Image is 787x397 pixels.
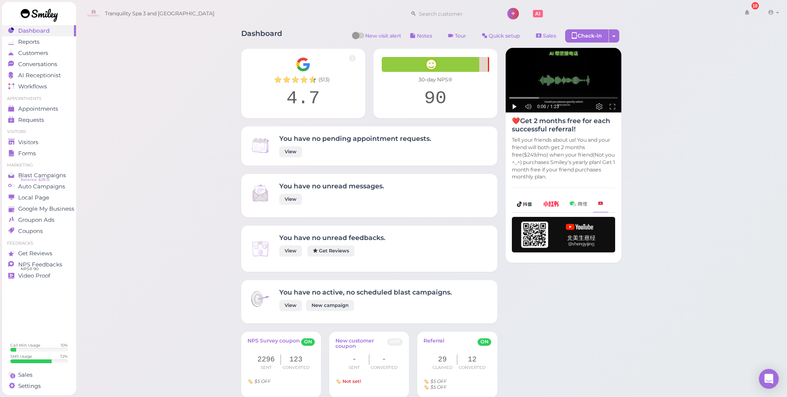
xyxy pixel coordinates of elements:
a: Requests [2,114,76,126]
span: OFF [387,338,403,346]
div: 30-day NPS® [382,76,489,83]
h4: ❤️Get 2 months free for each successful referral! [512,117,615,133]
div: Coupon title [247,379,315,384]
a: Sales [2,369,76,380]
div: - [369,354,399,365]
h4: You have no unread feedbacks. [279,234,385,242]
span: ON [301,338,315,346]
span: NPS® 90 [21,266,38,272]
span: Dashboard [18,27,50,34]
img: AI receptionist [506,48,621,113]
div: 123 [281,354,311,365]
span: Get Reviews [18,250,52,257]
div: Sent [252,365,281,371]
li: Visitors [2,129,76,135]
div: SMS Usage [10,354,32,359]
span: Conversations [18,61,57,68]
li: Appointments [2,96,76,102]
span: Customers [18,50,48,57]
img: Google__G__Logo-edd0e34f60d7ca4a2f4ece79cff21ae3.svg [296,57,311,72]
a: Coupons [2,226,76,237]
a: View [279,194,302,205]
a: Get Reviews [307,245,354,257]
div: Coupon title [335,379,403,384]
input: Search customer [416,7,496,20]
span: NPS Feedbacks [18,261,62,268]
img: Inbox [250,288,271,310]
div: 72 % [60,354,68,359]
a: Tour [441,29,473,43]
div: 2296 [252,354,281,365]
div: Claimed [428,365,457,371]
a: Quick setup [475,29,527,43]
b: Not set! [342,378,361,384]
span: Blast Campaigns [18,172,66,179]
a: Forms [2,148,76,159]
span: Groupon Ads [18,216,55,223]
span: Reports [18,38,40,45]
div: Converted [369,365,399,371]
span: Auto Campaigns [18,183,65,190]
i: $5 OFF [254,378,271,384]
a: Local Page [2,192,76,203]
span: Video Proof [18,272,50,279]
a: Google My Business [2,203,76,214]
div: 29 [428,354,457,365]
div: Check-in [565,29,609,43]
a: Sales [529,29,563,43]
div: 90 [382,88,489,110]
div: 10 % [61,342,68,348]
a: Conversations [2,59,76,70]
div: Open Intercom Messenger [759,369,779,389]
img: douyin-2727e60b7b0d5d1bbe969c21619e8014.png [517,201,533,207]
a: New campaign [306,300,354,311]
span: Appointments [18,105,58,112]
a: Workflows [2,81,76,92]
div: Invitee Coupon title [423,379,491,384]
div: 12 [457,354,487,365]
h1: Dashboard [241,29,282,45]
span: ( 513 ) [319,76,330,83]
img: Inbox [250,135,271,156]
h4: You have no active, no scheduled blast campaigns. [279,288,452,296]
button: Notes [403,29,439,43]
a: Settings [2,380,76,392]
div: 10 [751,2,759,10]
a: Video Proof [2,270,76,281]
span: ON [478,338,491,346]
div: - [340,354,369,365]
a: Visitors [2,137,76,148]
div: Call Min. Usage [10,342,40,348]
a: NPS Survey coupon [247,338,300,350]
div: Converted [281,365,311,371]
a: View [279,245,302,257]
img: wechat-a99521bb4f7854bbf8f190d1356e2cdb.png [570,201,587,207]
span: Settings [18,383,41,390]
div: Sent [340,365,369,371]
div: 4.7 [250,88,357,110]
img: xhs-786d23addd57f6a2be217d5a65f4ab6b.png [543,201,559,207]
a: AI Receptionist [2,70,76,81]
a: View [279,300,302,311]
a: New customer coupon [335,338,387,350]
li: Marketing [2,162,76,168]
a: Referral [423,338,445,350]
a: Groupon Ads [2,214,76,226]
a: Get Reviews [2,248,76,259]
span: Sales [543,33,556,39]
span: AI Receptionist [18,72,61,79]
a: Reports [2,36,76,48]
span: Tranquility Spa 3 and [GEOGRAPHIC_DATA] [105,2,214,25]
a: View [279,146,302,157]
a: Auto Campaigns [2,181,76,192]
span: Requests [18,116,44,124]
span: New visit alert [365,32,401,45]
a: Dashboard [2,25,76,36]
span: Local Page [18,194,49,201]
img: youtube-h-92280983ece59b2848f85fc261e8ffad.png [512,217,615,252]
span: Forms [18,150,36,157]
a: Blast Campaigns Balance: $28.15 [2,170,76,181]
span: Balance: $28.15 [21,176,50,183]
span: Google My Business [18,205,74,212]
h4: You have no unread messages. [279,182,384,190]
